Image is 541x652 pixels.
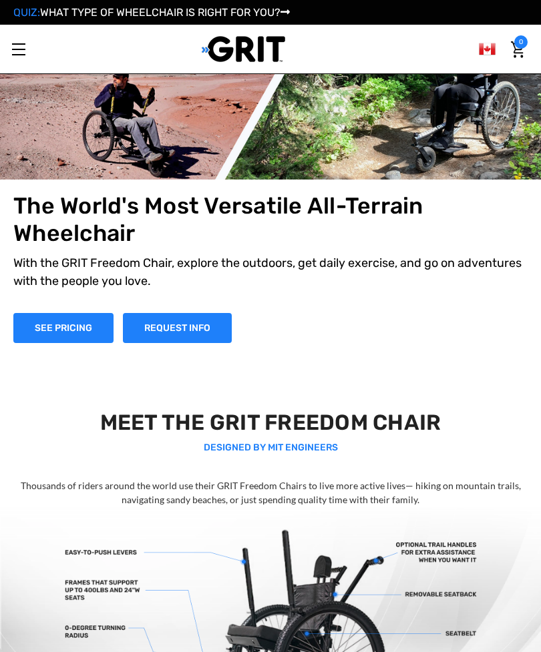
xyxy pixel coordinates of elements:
a: Shop Now [13,313,114,343]
p: Thousands of riders around the world use their GRIT Freedom Chairs to live more active lives— hik... [13,478,528,507]
span: Toggle menu [12,49,25,50]
img: GRIT All-Terrain Wheelchair and Mobility Equipment [202,35,285,63]
span: QUIZ: [13,6,40,19]
a: Panier avec 0 article [508,35,528,63]
a: QUIZ:WHAT TYPE OF WHEELCHAIR IS RIGHT FOR YOU? [13,6,290,19]
p: DESIGNED BY MIT ENGINEERS [13,440,528,454]
a: Diapositive n° 1, Request Information [123,313,232,343]
img: ca.png [479,41,496,57]
h2: MEET THE GRIT FREEDOM CHAIR [13,410,528,435]
img: Cart [511,41,524,58]
span: 0 [514,35,528,49]
h1: The World's Most Versatile All-Terrain Wheelchair [13,193,425,248]
iframe: Tidio Chat [472,566,535,629]
p: With the GRIT Freedom Chair, explore the outdoors, get daily exercise, and go on adventures with ... [13,254,528,290]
